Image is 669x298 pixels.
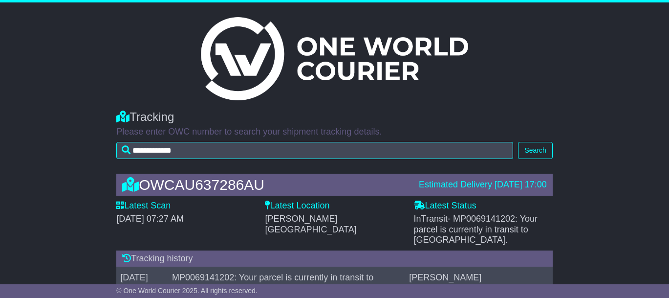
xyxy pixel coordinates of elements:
[116,251,553,267] div: Tracking history
[201,17,468,100] img: Light
[116,201,171,211] label: Latest Scan
[117,177,414,193] div: OWCAU637286AU
[116,287,258,295] span: © One World Courier 2025. All rights reserved.
[414,214,538,245] span: - MP0069141202: Your parcel is currently in transit to [GEOGRAPHIC_DATA].
[414,214,538,245] span: InTransit
[116,127,553,138] p: Please enter OWC number to search your shipment tracking details.
[265,201,329,211] label: Latest Location
[116,214,184,224] span: [DATE] 07:27 AM
[518,142,552,159] button: Search
[419,180,547,190] div: Estimated Delivery [DATE] 17:00
[414,201,476,211] label: Latest Status
[265,214,356,234] span: [PERSON_NAME][GEOGRAPHIC_DATA]
[116,110,553,124] div: Tracking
